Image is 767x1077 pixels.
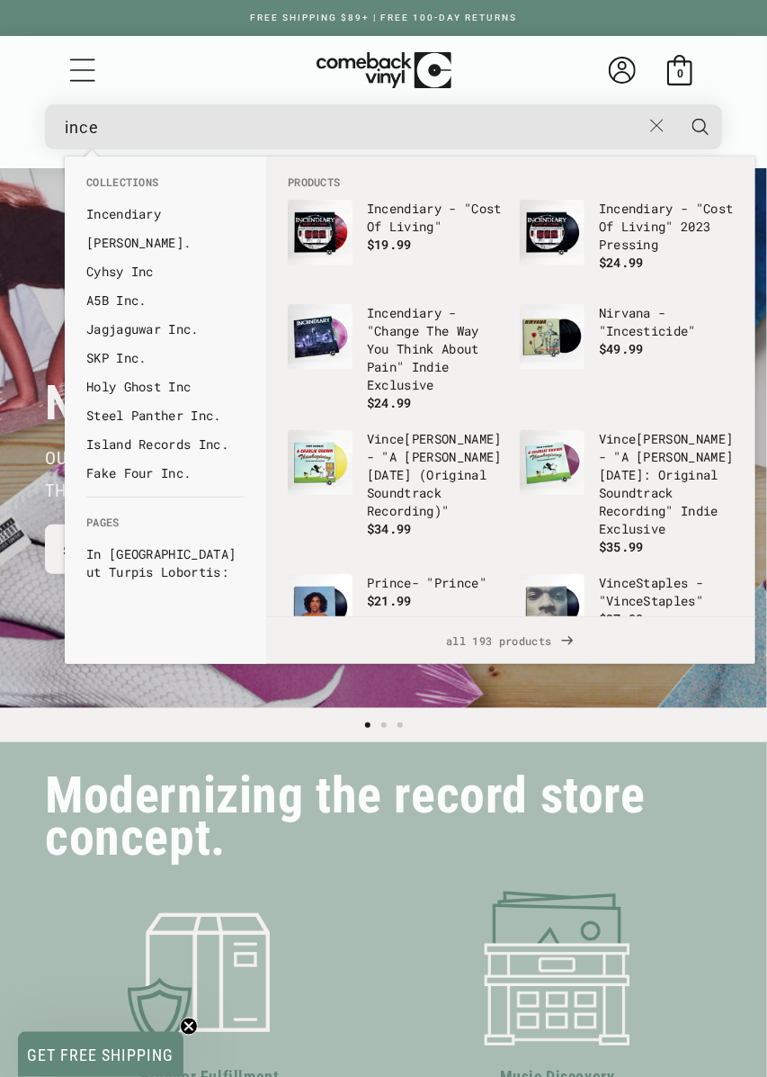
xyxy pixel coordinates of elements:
[65,157,266,497] div: Collections
[266,616,755,664] div: View All
[360,717,376,733] button: Load slide 1 of 3
[45,447,506,501] span: our selection of reissues & new music that dropped this week.
[86,545,245,581] a: In [GEOGRAPHIC_DATA] ut Turpis Lobortis:
[86,205,116,222] b: Ince
[606,322,636,339] b: Ince
[266,157,755,616] div: Products
[77,229,254,257] li: collections: Funk Inc.
[45,373,338,433] h2: New Releases
[367,430,502,520] p: V [PERSON_NAME] - "A [PERSON_NAME] [DATE] (Original Soundtrack Recording)"
[288,304,352,369] img: Incendiary - "Change The Way You Think About Pain" Indie Exclusive
[367,304,397,321] b: Ince
[288,304,502,412] a: Incendiary - "Change The Way You Think About Pain" Indie Exclusive Incendiary - "Change The Way Y...
[86,263,245,281] a: Cyhsy Inc
[77,459,254,488] li: collections: Fake Four Inc.
[367,520,412,537] span: $34.99
[677,104,724,149] button: Search
[288,574,352,639] img: Prince - "Prince"
[367,200,397,217] b: Ince
[374,430,404,447] b: ince
[86,435,245,453] a: Island Records Inc.
[520,304,584,369] img: Nirvana - "Incesticide"
[28,1046,174,1064] span: GET FREE SHIPPING
[511,565,743,669] li: products: Vince Staples - "Vince Staples"
[599,200,629,217] b: Ince
[606,430,636,447] b: ince
[367,394,412,411] span: $24.99
[613,592,643,609] b: ince
[279,191,511,295] li: products: Incendiary - "Cost Of Living"
[77,175,254,200] li: Collections
[18,1032,183,1077] div: GET FREE SHIPPINGClose teaser
[288,574,502,660] a: Prince - "Prince" Prince- "Prince" $21.99
[45,104,722,149] div: Search
[520,430,584,495] img: Vince Guaraldi - "A Charlie Brown Thanksgiving: Original Soundtrack Recording" Indie Exclusive
[376,717,392,733] button: Load slide 2 of 3
[77,286,254,315] li: collections: A5B Inc.
[77,257,254,286] li: collections: Cyhsy Inc
[450,574,479,591] b: ince
[367,200,502,236] p: ndiary - "Cost Of Living"
[511,191,743,295] li: products: Incendiary - "Cost Of Living" 2023 Pressing
[392,717,408,733] button: Load slide 3 of 3
[77,315,254,344] li: collections: Jagjaguwar Inc.
[511,295,743,399] li: products: Nirvana - "Incesticide"
[599,340,644,357] span: $49.99
[77,344,254,372] li: collections: SKP Inc.
[77,200,254,229] li: collections: Incendiary
[367,592,412,609] span: $21.99
[288,430,502,538] a: Vince Guaraldi - "A Charlie Brown Thanksgiving (Original Soundtrack Recording)" Vince[PERSON_NAME...
[77,430,254,459] li: collections: Island Records Inc.
[86,205,245,223] a: Incendiary
[86,378,245,396] a: Holy Ghost Inc
[520,304,734,390] a: Nirvana - "Incesticide" Nirvana - "Incesticide" $49.99
[520,430,734,556] a: Vince Guaraldi - "A Charlie Brown Thanksgiving: Original Soundtrack Recording" Indie Exclusive Vi...
[520,574,584,639] img: Vince Staples - "Vince Staples"
[599,254,644,271] span: $24.99
[511,421,743,565] li: products: Vince Guaraldi - "A Charlie Brown Thanksgiving: Original Soundtrack Recording" Indie Ex...
[367,236,412,253] span: $19.99
[266,617,755,664] a: all 193 products
[45,775,722,859] h2: Modernizing the record store concept.
[45,525,189,574] a: shop now
[367,574,502,592] p: Pr - "Pr "
[639,106,673,146] button: Close
[67,55,98,85] summary: Menu
[288,430,352,495] img: Vince Guaraldi - "A Charlie Brown Thanksgiving (Original Soundtrack Recording)"
[86,464,245,482] a: Fake Four Inc.
[520,200,584,265] img: Incendiary - "Cost Of Living" 2023 Pressing
[677,67,683,81] span: 0
[77,540,254,587] li: pages: In Tincidunt ut Turpis Lobortis:
[520,200,734,286] a: Incendiary - "Cost Of Living" 2023 Pressing Incendiary - "Cost Of Living" 2023 Pressing $24.99
[86,234,245,252] a: [PERSON_NAME].
[180,1018,198,1036] button: Close teaser
[86,320,245,338] a: Jagjaguwar Inc.
[86,407,245,425] a: Steel Panther Inc.
[288,200,352,265] img: Incendiary - "Cost Of Living"
[606,574,636,591] b: ince
[279,565,511,669] li: products: Prince - "Prince"
[599,304,734,340] p: Nirvana - " sticide"
[317,52,451,89] img: ComebackVinyl.com
[86,292,245,310] a: A5B Inc.
[599,610,644,627] span: $27.99
[279,421,511,547] li: products: Vince Guaraldi - "A Charlie Brown Thanksgiving (Original Soundtrack Recording)"
[232,13,535,22] a: FREE SHIPPING $89+ | FREE 100-DAY RETURNS
[520,574,734,660] a: Vince Staples - "Vince Staples" VinceStaples - "VinceStaples" $27.99
[599,538,644,555] span: $35.99
[599,200,734,254] p: ndiary - "Cost Of Living" 2023 Pressing
[279,175,743,191] li: Products
[65,109,640,146] input: When autocomplete results are available use up and down arrows to review and enter to select
[599,574,734,610] p: V Staples - "V Staples"
[77,515,254,540] li: Pages
[288,200,502,286] a: Incendiary - "Cost Of Living" Incendiary - "Cost Of Living" $19.99
[77,372,254,401] li: collections: Holy Ghost Inc
[86,349,245,367] a: SKP Inc.
[281,617,741,664] span: all 193 products
[77,401,254,430] li: collections: Steel Panther Inc.
[65,497,266,596] div: Pages
[279,295,511,421] li: products: Incendiary - "Change The Way You Think About Pain" Indie Exclusive
[382,574,412,591] b: ince
[367,304,502,394] p: ndiary - "Change The Way You Think About Pain" Indie Exclusive
[599,430,734,538] p: V [PERSON_NAME] - "A [PERSON_NAME] [DATE]: Original Soundtrack Recording" Indie Exclusive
